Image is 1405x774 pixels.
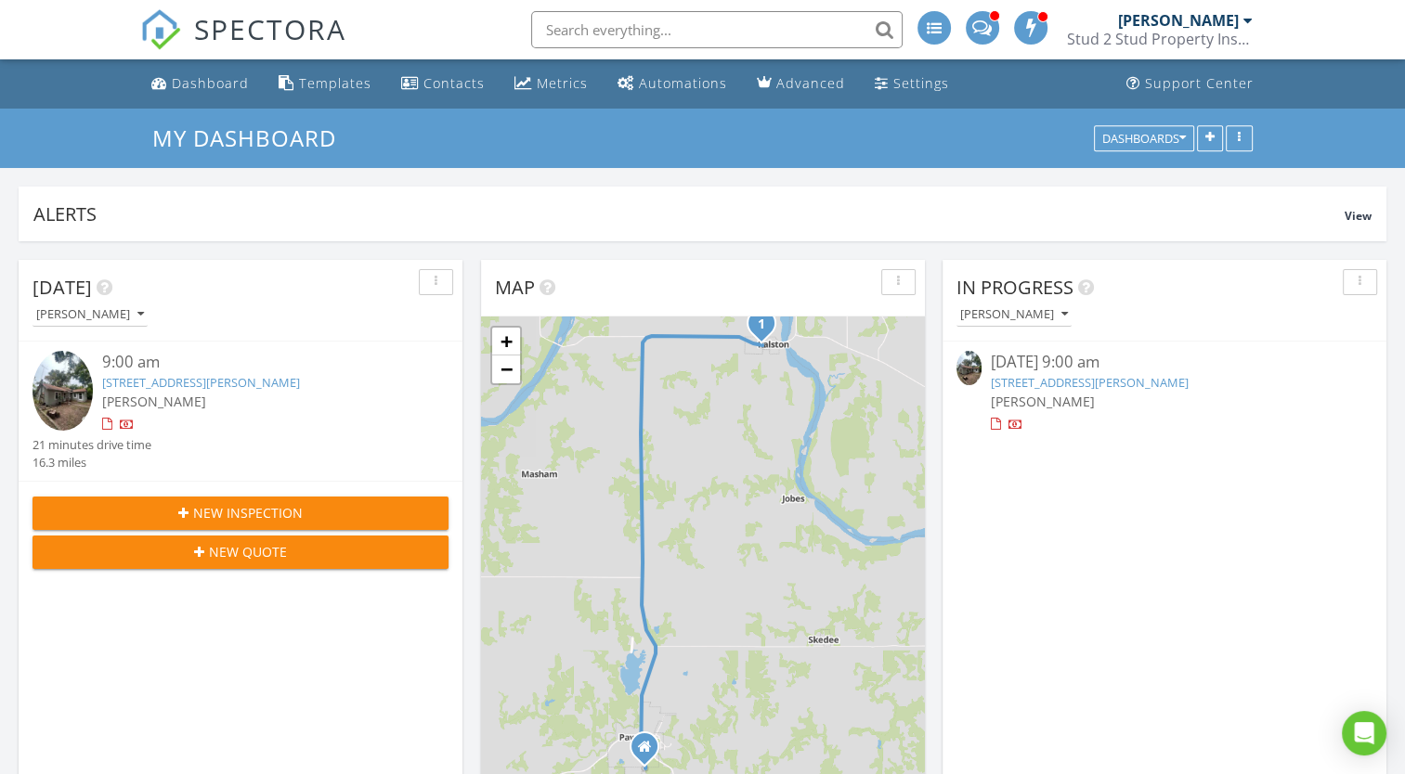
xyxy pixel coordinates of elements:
div: Advanced [776,74,845,92]
a: Dashboard [144,67,256,101]
span: New Quote [209,542,287,561]
span: In Progress [956,275,1073,300]
div: Open Intercom Messenger [1342,711,1386,755]
a: 9:00 am [STREET_ADDRESS][PERSON_NAME] [PERSON_NAME] 21 minutes drive time 16.3 miles [33,351,449,471]
a: SPECTORA [140,25,346,64]
button: New Quote [33,535,449,569]
div: 16.3 miles [33,454,151,471]
div: 135 S 1st St, Ralston, OK 74650 [761,323,773,334]
button: [PERSON_NAME] [33,303,148,328]
div: [PERSON_NAME] [36,308,144,321]
button: New Inspection [33,497,449,530]
div: 1705 3rd St, Pawnee OK 74058 [644,746,656,757]
a: Templates [271,67,379,101]
a: [DATE] 9:00 am [STREET_ADDRESS][PERSON_NAME] [PERSON_NAME] [956,351,1372,433]
img: The Best Home Inspection Software - Spectora [140,9,181,50]
div: Automations [639,74,727,92]
a: Zoom out [492,355,520,383]
div: Metrics [537,74,588,92]
img: 9366116%2Fcover_photos%2F5fezw9jgHIforihSkHeL%2Fsmall.jpg [33,351,93,431]
div: Templates [299,74,371,92]
div: Contacts [423,74,485,92]
span: [DATE] [33,275,92,300]
a: Zoom in [492,328,520,355]
button: Dashboards [1094,125,1194,151]
span: New Inspection [193,503,303,522]
div: [PERSON_NAME] [960,308,1068,321]
div: Dashboard [172,74,249,92]
button: [PERSON_NAME] [956,303,1072,328]
a: [STREET_ADDRESS][PERSON_NAME] [102,374,300,391]
a: [STREET_ADDRESS][PERSON_NAME] [991,374,1189,391]
a: Settings [867,67,956,101]
div: 21 minutes drive time [33,436,151,454]
div: [PERSON_NAME] [1118,11,1239,30]
span: View [1345,208,1372,224]
div: Alerts [33,201,1345,226]
a: Support Center [1119,67,1261,101]
div: Settings [893,74,949,92]
span: [PERSON_NAME] [991,393,1095,410]
input: Search everything... [531,11,903,48]
a: Advanced [749,67,852,101]
a: Automations (Advanced) [610,67,735,101]
i: 1 [758,318,765,331]
span: SPECTORA [194,9,346,48]
a: Metrics [507,67,595,101]
div: Dashboards [1102,132,1186,145]
img: 9366116%2Fcover_photos%2F5fezw9jgHIforihSkHeL%2Fsmall.jpg [956,351,982,384]
div: 9:00 am [102,351,414,374]
div: Support Center [1145,74,1254,92]
span: [PERSON_NAME] [102,393,206,410]
a: My Dashboard [152,123,352,153]
div: Stud 2 Stud Property Inspections LLC [1067,30,1253,48]
span: Map [495,275,535,300]
a: Contacts [394,67,492,101]
div: [DATE] 9:00 am [991,351,1337,374]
